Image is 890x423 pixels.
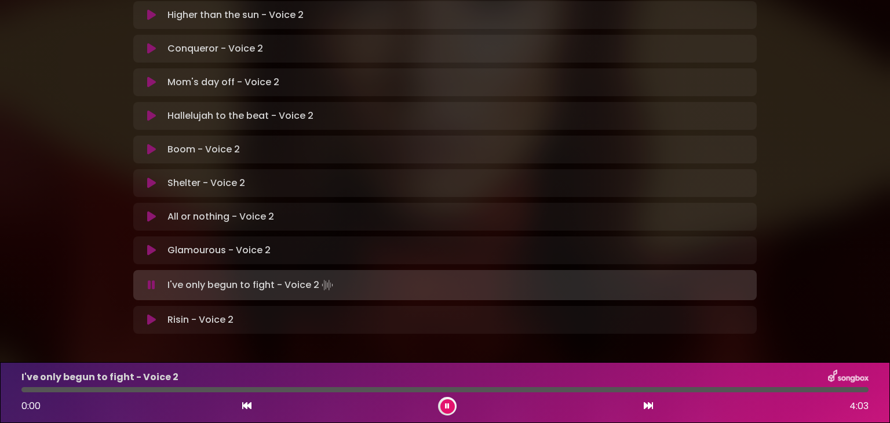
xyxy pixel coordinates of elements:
[828,370,869,385] img: songbox-logo-white.png
[167,210,274,224] p: All or nothing - Voice 2
[319,277,335,293] img: waveform4.gif
[167,8,304,22] p: Higher than the sun - Voice 2
[167,75,279,89] p: Mom's day off - Voice 2
[21,370,178,384] p: I've only begun to fight - Voice 2
[167,243,271,257] p: Glamourous - Voice 2
[167,109,313,123] p: Hallelujah to the beat - Voice 2
[167,176,245,190] p: Shelter - Voice 2
[167,313,234,327] p: Risin - Voice 2
[167,42,263,56] p: Conqueror - Voice 2
[167,277,335,293] p: I've only begun to fight - Voice 2
[167,143,240,156] p: Boom - Voice 2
